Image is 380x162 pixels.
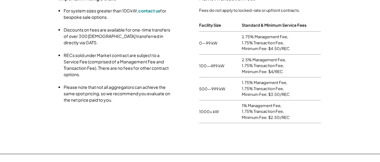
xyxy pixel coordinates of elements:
div: Fees do not apply to locked-rate or upfront contracts. [199,8,321,13]
div: Facility Size [199,21,221,29]
li: RECs sold under Market contract are subject to a Service Fee (comprised of a Management Fee and T... [64,52,173,78]
div: 2.5% Management Fee, 1.75% Transaction Fee, Minimum Fee: $4/REC [242,57,321,75]
div: 1.75% Management Fee, 1.75% Transaction Fee, Minimum Fee: $3.50/REC [242,80,321,98]
div: 1000+ kW [199,109,242,114]
div: 0—99 kW [199,40,242,46]
div: 500—999 kW [199,86,242,92]
div: 100—499 kW [199,63,242,69]
div: 2.75% Management Fee, 1.75% Transaction Fee, Minimum Fee: $4.50/REC [242,34,321,52]
li: Discounts on fees are available for one-time transfers of over 300 [DEMOGRAPHIC_DATA] transferred... [64,27,173,46]
a: contact us [138,8,160,13]
li: For system sizes greater than 100 kW, for bespoke sale options. [64,8,173,20]
div: 1% Management Fee, 1.75% Transaction Fee, Minimum Fee: $2.50/REC [242,103,321,121]
div: Standard & Minimum Service Fees [242,21,307,29]
li: Please note that not all aggregators can achieve the same spot pricing, so we recommend you evalu... [64,84,173,103]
